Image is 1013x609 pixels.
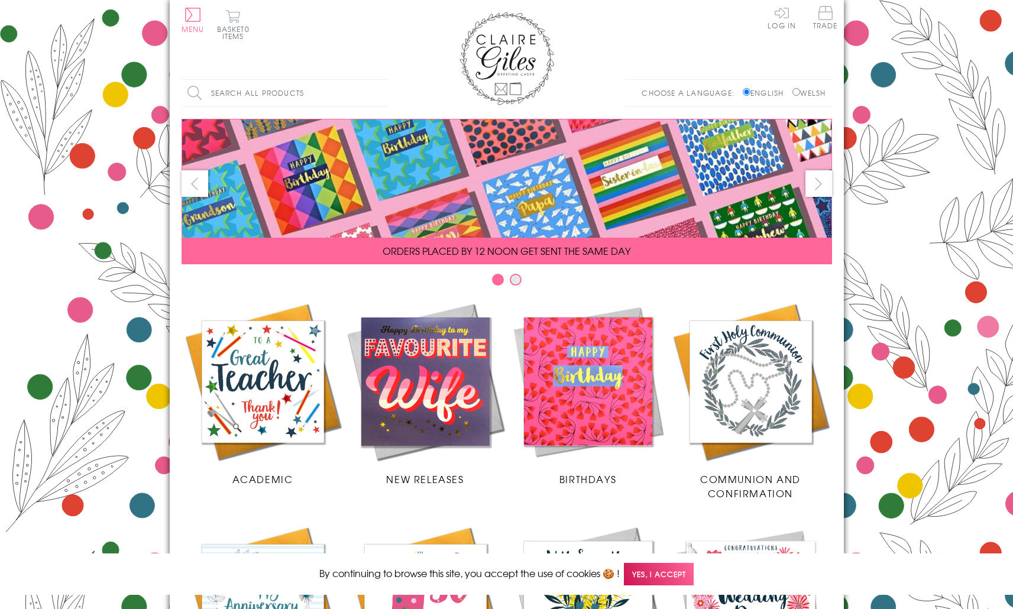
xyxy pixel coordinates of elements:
[344,300,507,486] a: New Releases
[768,6,796,29] a: Log In
[700,472,801,500] span: Communion and Confirmation
[459,12,554,105] img: Claire Giles Greetings Cards
[182,300,344,486] a: Academic
[182,80,389,106] input: Search all products
[217,9,250,40] button: Basket0 items
[559,472,616,486] span: Birthdays
[805,170,832,197] button: next
[792,88,800,96] input: Welsh
[743,88,750,96] input: English
[669,300,832,500] a: Communion and Confirmation
[182,24,205,34] span: Menu
[383,244,630,258] span: ORDERS PLACED BY 12 NOON GET SENT THE SAME DAY
[232,472,293,486] span: Academic
[510,274,522,286] button: Carousel Page 2
[182,170,208,197] button: prev
[182,8,205,33] button: Menu
[642,88,740,98] p: Choose a language:
[492,274,504,286] button: Carousel Page 1 (Current Slide)
[792,88,826,98] label: Welsh
[624,563,694,586] span: Yes, I accept
[222,24,250,41] span: 0 items
[813,6,838,29] span: Trade
[377,80,389,106] input: Search
[813,6,838,31] a: Trade
[507,300,669,486] a: Birthdays
[182,273,832,291] div: Carousel Pagination
[386,472,464,486] span: New Releases
[743,88,789,98] label: English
